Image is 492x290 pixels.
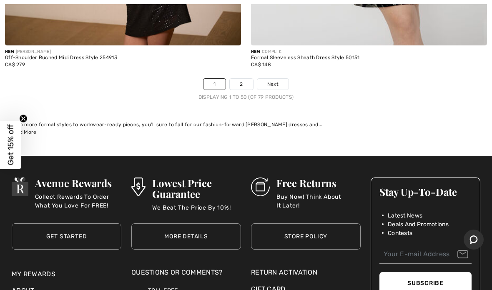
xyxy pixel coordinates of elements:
[251,49,260,54] span: New
[230,79,253,90] a: 2
[251,49,487,55] div: COMPLI K
[12,223,121,250] a: Get Started
[251,267,361,277] a: Return Activation
[10,121,482,128] div: From more formal styles to workwear-ready pieces, you’ll sure to fall for our fashion-forward [PE...
[6,125,15,165] span: Get 15% off
[5,55,241,61] div: Off-Shoulder Ruched Midi Dress Style 254913
[464,230,484,250] iframe: Opens a widget where you can chat to one of our agents
[267,80,279,88] span: Next
[10,129,37,135] span: Read More
[19,115,28,123] button: Close teaser
[5,49,14,54] span: New
[251,62,271,67] span: CA$ 148
[131,177,146,196] img: Lowest Price Guarantee
[251,55,487,61] div: Formal Sleeveless Sheath Dress Style 50151
[12,177,28,196] img: Avenue Rewards
[203,79,226,90] a: 1
[12,270,55,278] a: My Rewards
[131,223,241,250] a: More Details
[152,177,241,199] h3: Lowest Price Guarantee
[35,177,121,188] h3: Avenue Rewards
[379,245,472,264] input: Your E-mail Address
[251,177,270,196] img: Free Returns
[251,223,361,250] a: Store Policy
[131,267,241,282] div: Questions or Comments?
[379,186,472,197] h3: Stay Up-To-Date
[5,62,25,67] span: CA$ 279
[388,229,412,237] span: Contests
[257,79,289,90] a: Next
[276,177,361,188] h3: Free Returns
[5,49,241,55] div: [PERSON_NAME]
[35,192,121,209] p: Collect Rewards To Order What You Love For FREE!
[388,220,449,229] span: Deals And Promotions
[152,203,241,220] p: We Beat The Price By 10%!
[276,192,361,209] p: Buy Now! Think About It Later!
[388,211,422,220] span: Latest News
